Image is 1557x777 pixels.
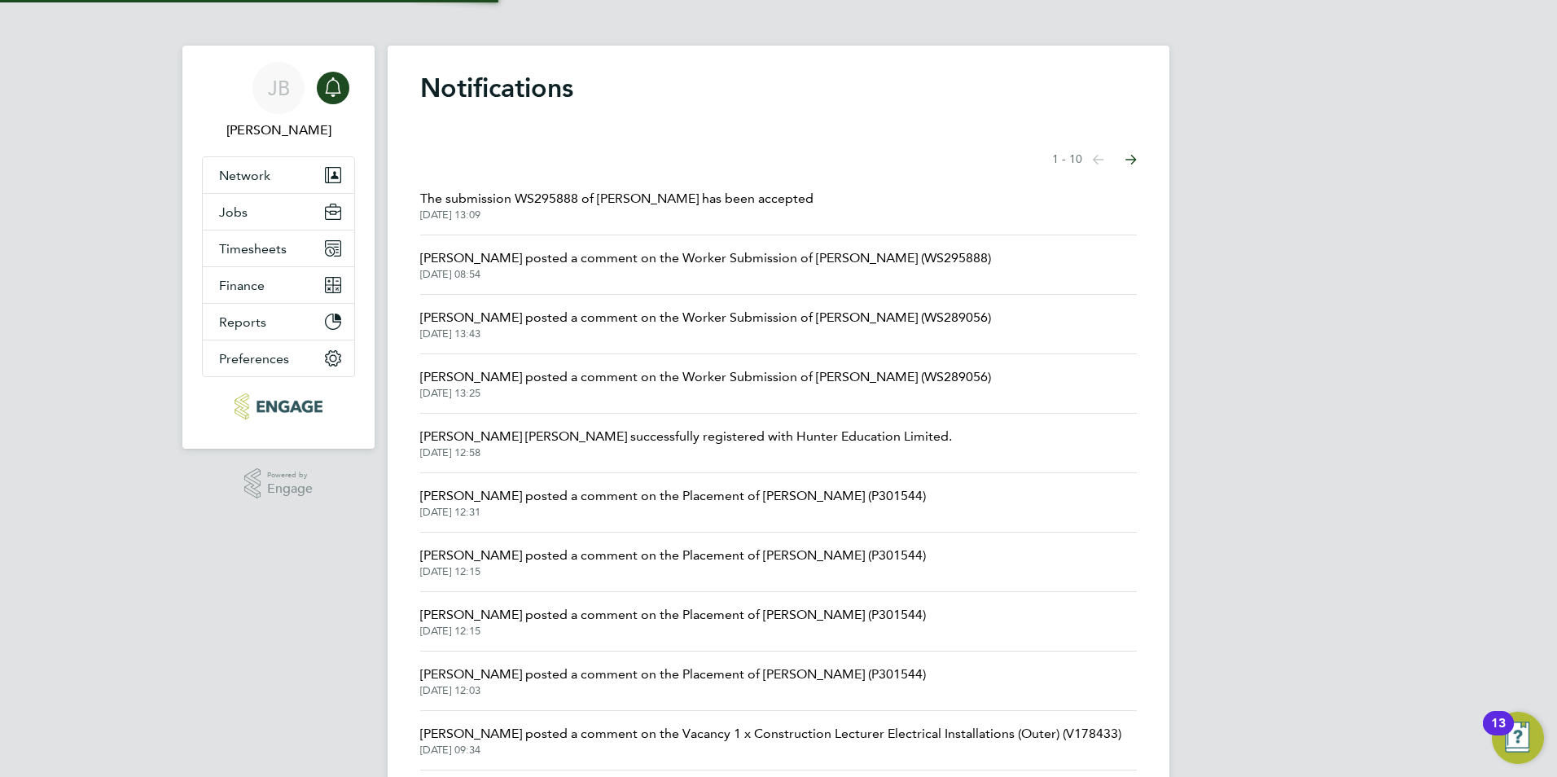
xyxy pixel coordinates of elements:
a: [PERSON_NAME] posted a comment on the Worker Submission of [PERSON_NAME] (WS289056)[DATE] 13:43 [420,308,991,340]
span: [DATE] 13:09 [420,209,814,222]
span: 1 - 10 [1052,151,1082,168]
button: Network [203,157,354,193]
span: Finance [219,278,265,293]
span: [DATE] 12:31 [420,506,926,519]
span: The submission WS295888 of [PERSON_NAME] has been accepted [420,189,814,209]
span: JB [268,77,290,99]
span: [DATE] 13:43 [420,327,991,340]
span: [PERSON_NAME] posted a comment on the Worker Submission of [PERSON_NAME] (WS295888) [420,248,991,268]
button: Timesheets [203,230,354,266]
button: Preferences [203,340,354,376]
span: [DATE] 08:54 [420,268,991,281]
a: [PERSON_NAME] posted a comment on the Placement of [PERSON_NAME] (P301544)[DATE] 12:03 [420,665,926,697]
span: [PERSON_NAME] [PERSON_NAME] successfully registered with Hunter Education Limited. [420,427,952,446]
a: Powered byEngage [244,468,314,499]
a: Go to home page [202,393,355,419]
span: [PERSON_NAME] posted a comment on the Placement of [PERSON_NAME] (P301544) [420,546,926,565]
span: [PERSON_NAME] posted a comment on the Vacancy 1 x Construction Lecturer Electrical Installations ... [420,724,1121,744]
span: [PERSON_NAME] posted a comment on the Worker Submission of [PERSON_NAME] (WS289056) [420,308,991,327]
nav: Select page of notifications list [1052,143,1137,176]
span: [DATE] 12:15 [420,625,926,638]
nav: Main navigation [182,46,375,449]
button: Jobs [203,194,354,230]
span: [PERSON_NAME] posted a comment on the Placement of [PERSON_NAME] (P301544) [420,665,926,684]
span: [DATE] 12:58 [420,446,952,459]
span: [PERSON_NAME] posted a comment on the Worker Submission of [PERSON_NAME] (WS289056) [420,367,991,387]
span: Timesheets [219,241,287,257]
button: Finance [203,267,354,303]
span: Network [219,168,270,183]
span: [DATE] 12:03 [420,684,926,697]
span: Preferences [219,351,289,367]
span: Powered by [267,468,313,482]
a: The submission WS295888 of [PERSON_NAME] has been accepted[DATE] 13:09 [420,189,814,222]
button: Open Resource Center, 13 new notifications [1492,712,1544,764]
a: [PERSON_NAME] [PERSON_NAME] successfully registered with Hunter Education Limited.[DATE] 12:58 [420,427,952,459]
a: [PERSON_NAME] posted a comment on the Placement of [PERSON_NAME] (P301544)[DATE] 12:15 [420,605,926,638]
span: [PERSON_NAME] posted a comment on the Placement of [PERSON_NAME] (P301544) [420,486,926,506]
span: Engage [267,482,313,496]
span: [DATE] 12:15 [420,565,926,578]
button: Reports [203,304,354,340]
a: JB[PERSON_NAME] [202,62,355,140]
a: [PERSON_NAME] posted a comment on the Vacancy 1 x Construction Lecturer Electrical Installations ... [420,724,1121,757]
span: [DATE] 09:34 [420,744,1121,757]
span: Reports [219,314,266,330]
a: [PERSON_NAME] posted a comment on the Worker Submission of [PERSON_NAME] (WS295888)[DATE] 08:54 [420,248,991,281]
a: [PERSON_NAME] posted a comment on the Placement of [PERSON_NAME] (P301544)[DATE] 12:31 [420,486,926,519]
div: 13 [1491,723,1506,744]
h1: Notifications [420,72,1137,104]
a: [PERSON_NAME] posted a comment on the Placement of [PERSON_NAME] (P301544)[DATE] 12:15 [420,546,926,578]
a: [PERSON_NAME] posted a comment on the Worker Submission of [PERSON_NAME] (WS289056)[DATE] 13:25 [420,367,991,400]
span: [DATE] 13:25 [420,387,991,400]
img: huntereducation-logo-retina.png [235,393,322,419]
span: [PERSON_NAME] posted a comment on the Placement of [PERSON_NAME] (P301544) [420,605,926,625]
span: Jobs [219,204,248,220]
span: Jack Baron [202,121,355,140]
